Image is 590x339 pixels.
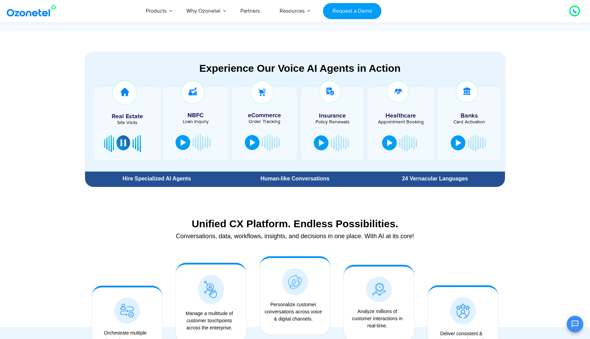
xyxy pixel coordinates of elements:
[97,120,157,125] div: Site Visits
[88,176,225,181] div: Hire Specialized AI Agents
[567,316,583,332] button: Open chat
[323,3,381,19] a: Request a Demo
[179,310,239,331] div: Manage a multitude of customer touchpoints across the enterprise.
[228,176,362,181] div: Human-like Conversations
[347,308,407,329] div: Analyze millions of customer interactions in real-time.
[441,113,497,119] h5: Banks
[92,62,508,74] div: Experience Our Voice AI Agents in Action
[263,301,323,323] div: Personalize customer conversations across voice & digital channels.
[166,119,224,124] div: Loan Inquiry
[236,119,294,124] div: Order Tracking
[88,233,502,239] div: Conversations, data, workflows, insights, and decisions in one place. With AI at its core!
[305,120,360,124] div: Policy Renewals
[441,120,497,124] div: Card Activation
[373,113,429,119] h5: Healthcare
[305,113,360,119] h5: Insurance
[97,113,157,120] h5: Real Estate
[166,112,224,119] h5: NBFC
[236,112,294,119] h5: eCommerce
[373,120,429,124] div: Appointment Booking
[368,176,502,181] div: 24 Vernacular Languages
[88,218,502,230] div: Unified CX Platform. Endless Possibilities.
